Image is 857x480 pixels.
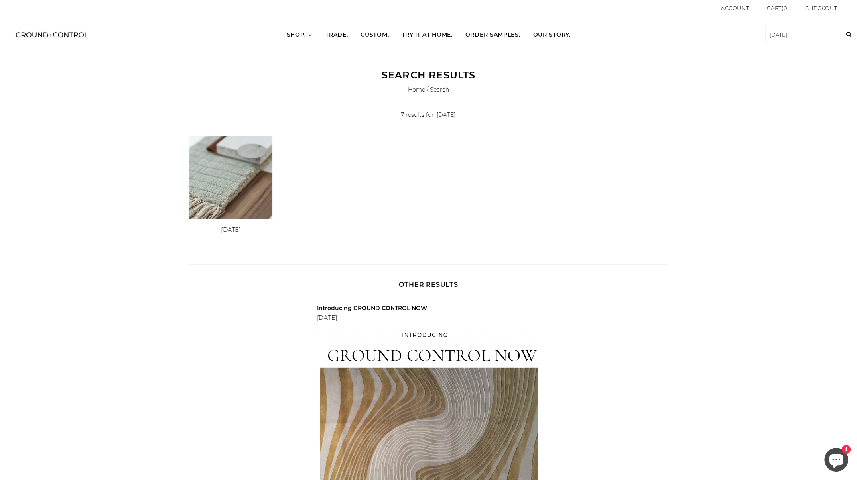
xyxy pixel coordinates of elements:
[783,5,787,11] span: 0
[767,5,782,11] span: Cart
[221,226,241,233] a: [DATE]
[325,31,348,39] span: TRADE.
[402,31,453,39] span: TRY IT AT HOME.
[822,448,851,474] inbox-online-store-chat: Shopify online store chat
[280,24,319,46] a: SHOP.
[361,31,389,39] span: CUSTOM.
[319,24,354,46] a: TRADE.
[459,24,527,46] a: ORDER SAMPLES.
[721,5,749,11] a: Account
[427,86,428,93] span: /
[189,264,668,289] h2: Other results
[841,16,857,53] input: Search
[317,304,427,312] a: Introducing GROUND CONTROL NOW
[430,86,449,93] span: Search
[395,24,459,46] a: TRY IT AT HOME.
[189,110,668,120] p: 7 results for '[DATE]'
[354,24,395,46] a: CUSTOM.
[177,69,680,81] h1: Search results
[765,27,853,42] input: Search
[526,24,577,46] a: OUR STORY.
[317,314,337,321] time: [DATE]
[465,31,520,39] span: ORDER SAMPLES.
[287,31,306,39] span: SHOP.
[533,31,570,39] span: OUR STORY.
[408,86,425,93] a: Home
[767,4,789,12] a: Cart(0)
